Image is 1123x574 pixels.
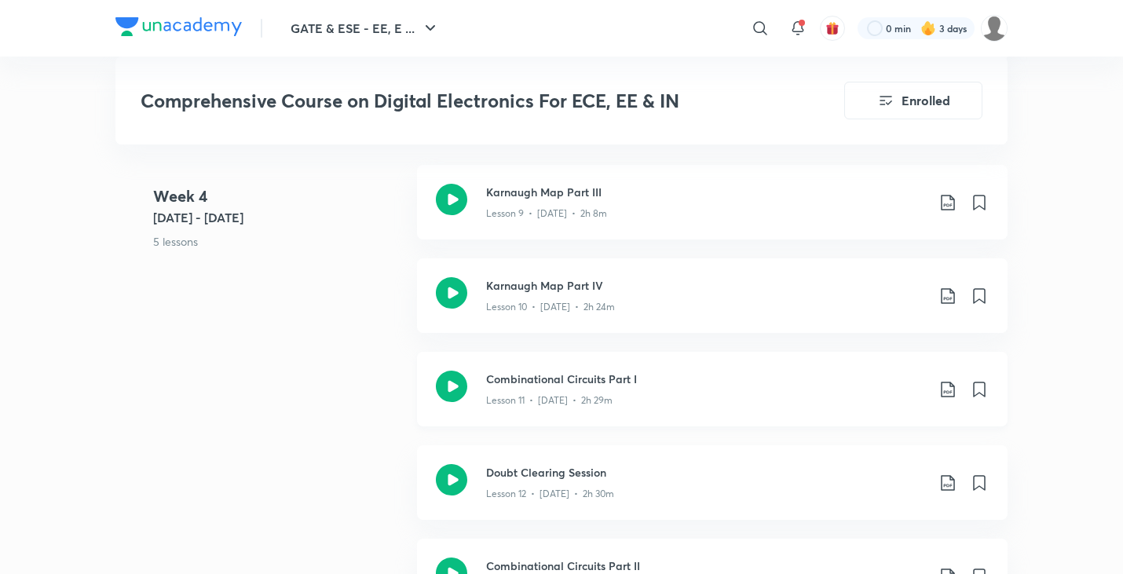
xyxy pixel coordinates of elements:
img: streak [920,20,936,36]
p: Lesson 10 • [DATE] • 2h 24m [486,300,615,314]
h3: Combinational Circuits Part II [486,558,926,574]
img: Tarun Kumar [981,15,1008,42]
p: Lesson 11 • [DATE] • 2h 29m [486,393,613,408]
a: Combinational Circuits Part ILesson 11 • [DATE] • 2h 29m [417,352,1008,445]
a: Doubt Clearing SessionLesson 12 • [DATE] • 2h 30m [417,445,1008,539]
a: Company Logo [115,17,242,40]
a: Karnaugh Map Part IIILesson 9 • [DATE] • 2h 8m [417,165,1008,258]
h3: Karnaugh Map Part III [486,184,926,200]
h3: Comprehensive Course on Digital Electronics For ECE, EE & IN [141,90,755,112]
p: Lesson 12 • [DATE] • 2h 30m [486,487,614,501]
button: GATE & ESE - EE, E ... [281,13,449,44]
h3: Doubt Clearing Session [486,464,926,481]
button: avatar [820,16,845,41]
h4: Week 4 [153,185,404,208]
button: Enrolled [844,82,982,119]
img: avatar [825,21,840,35]
h3: Combinational Circuits Part I [486,371,926,387]
img: Company Logo [115,17,242,36]
a: Karnaugh Map Part IVLesson 10 • [DATE] • 2h 24m [417,258,1008,352]
h5: [DATE] - [DATE] [153,208,404,227]
p: 5 lessons [153,233,404,250]
p: Lesson 9 • [DATE] • 2h 8m [486,207,607,221]
h3: Karnaugh Map Part IV [486,277,926,294]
